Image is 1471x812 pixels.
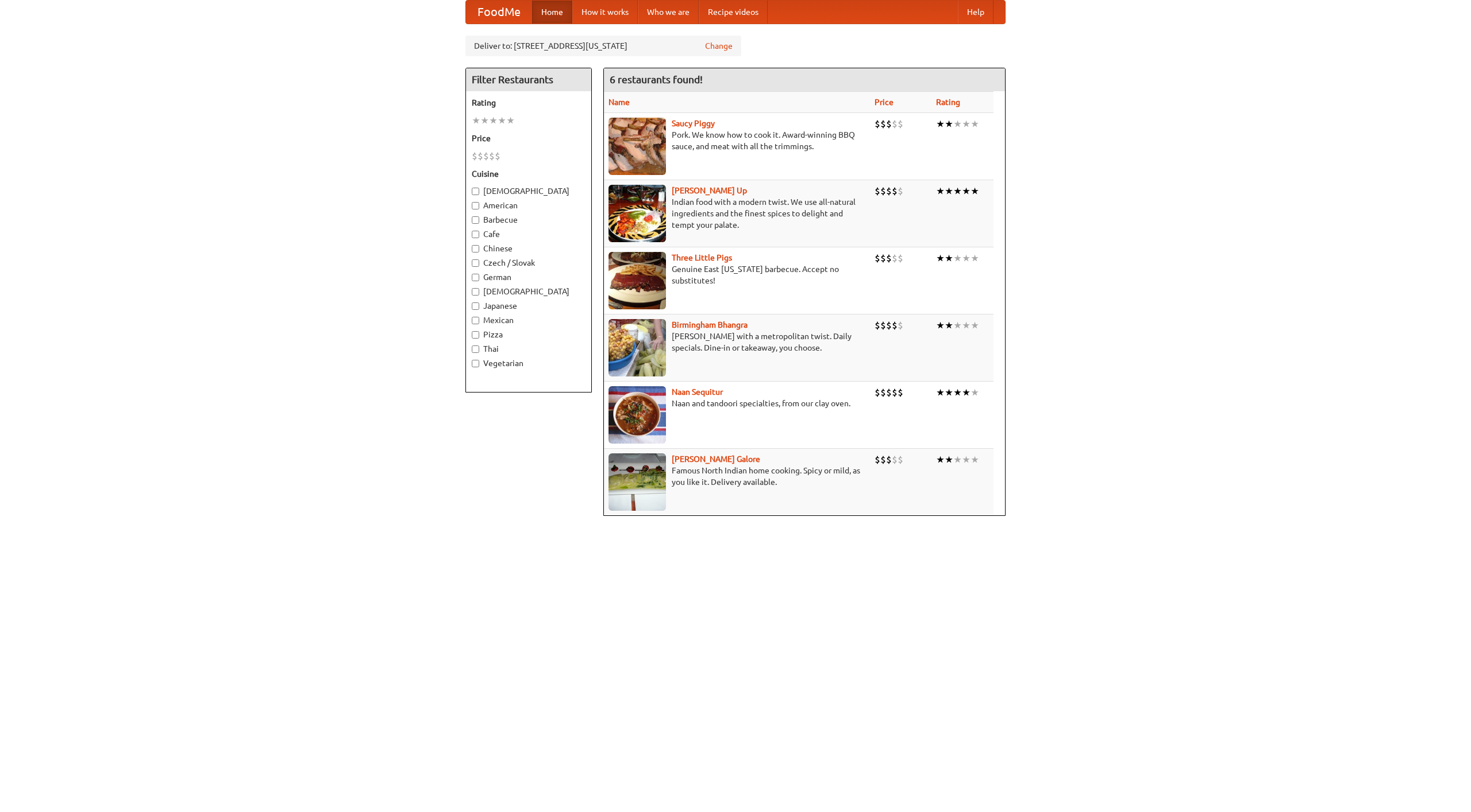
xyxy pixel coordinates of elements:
[936,118,945,130] li: ★
[472,288,479,296] input: [DEMOGRAPHIC_DATA]
[609,453,666,511] img: currygalore.jpg
[962,118,971,130] li: ★
[958,1,993,24] a: Help
[472,257,586,269] label: Czech / Slovak
[898,252,903,265] li: $
[962,252,971,265] li: ★
[953,185,962,197] li: ★
[953,453,962,466] li: ★
[875,118,880,130] li: $
[892,118,898,130] li: $
[953,252,962,265] li: ★
[472,345,479,353] input: Thai
[880,252,886,265] li: $
[609,398,865,409] p: Naan and tandoori specialties, from our clay oven.
[880,386,886,399] li: $
[971,118,979,130] li: ★
[609,263,865,286] p: Genuine East [US_STATE] barbecue. Accept no substitutes!
[498,114,506,127] li: ★
[953,386,962,399] li: ★
[945,453,953,466] li: ★
[472,188,479,195] input: [DEMOGRAPHIC_DATA]
[472,97,586,108] h5: Rating
[609,196,865,231] p: Indian food with a modern twist. We use all-natural ingredients and the finest spices to delight ...
[875,98,894,107] a: Price
[875,252,880,265] li: $
[971,453,979,466] li: ★
[892,252,898,265] li: $
[472,133,586,144] h5: Price
[609,185,666,242] img: curryup.jpg
[936,185,945,197] li: ★
[472,228,586,240] label: Cafe
[936,386,945,399] li: ★
[495,150,500,162] li: $
[472,286,586,297] label: [DEMOGRAPHIC_DATA]
[672,186,747,195] a: [PERSON_NAME] Up
[472,114,480,127] li: ★
[936,252,945,265] li: ★
[892,386,898,399] li: $
[609,319,666,376] img: bhangra.jpg
[880,319,886,332] li: $
[472,358,586,369] label: Vegetarian
[898,386,903,399] li: $
[945,386,953,399] li: ★
[472,202,479,209] input: American
[506,114,515,127] li: ★
[672,454,760,464] a: [PERSON_NAME] Galore
[936,319,945,332] li: ★
[472,243,586,254] label: Chinese
[472,168,586,180] h5: Cuisine
[898,453,903,466] li: $
[472,185,586,197] label: [DEMOGRAPHIC_DATA]
[953,319,962,332] li: ★
[472,300,586,312] label: Japanese
[472,331,479,339] input: Pizza
[480,114,489,127] li: ★
[672,387,723,397] b: Naan Sequitur
[609,98,630,107] a: Name
[886,185,892,197] li: $
[483,150,489,162] li: $
[898,319,903,332] li: $
[472,314,586,326] label: Mexican
[898,118,903,130] li: $
[962,453,971,466] li: ★
[936,453,945,466] li: ★
[609,252,666,309] img: littlepigs.jpg
[472,302,479,310] input: Japanese
[886,118,892,130] li: $
[953,118,962,130] li: ★
[672,119,715,128] a: Saucy Piggy
[880,453,886,466] li: $
[478,150,483,162] li: $
[892,453,898,466] li: $
[875,185,880,197] li: $
[672,320,748,329] a: Birmingham Bhangra
[472,259,479,267] input: Czech / Slovak
[971,386,979,399] li: ★
[892,185,898,197] li: $
[880,185,886,197] li: $
[610,74,703,85] ng-pluralize: 6 restaurants found!
[609,386,666,444] img: naansequitur.jpg
[875,386,880,399] li: $
[472,271,586,283] label: German
[892,319,898,332] li: $
[699,1,768,24] a: Recipe videos
[672,253,732,262] b: Three Little Pigs
[572,1,638,24] a: How it works
[945,118,953,130] li: ★
[898,185,903,197] li: $
[962,386,971,399] li: ★
[971,252,979,265] li: ★
[609,465,865,488] p: Famous North Indian home cooking. Spicy or mild, as you like it. Delivery available.
[962,185,971,197] li: ★
[532,1,572,24] a: Home
[472,360,479,367] input: Vegetarian
[472,216,479,224] input: Barbecue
